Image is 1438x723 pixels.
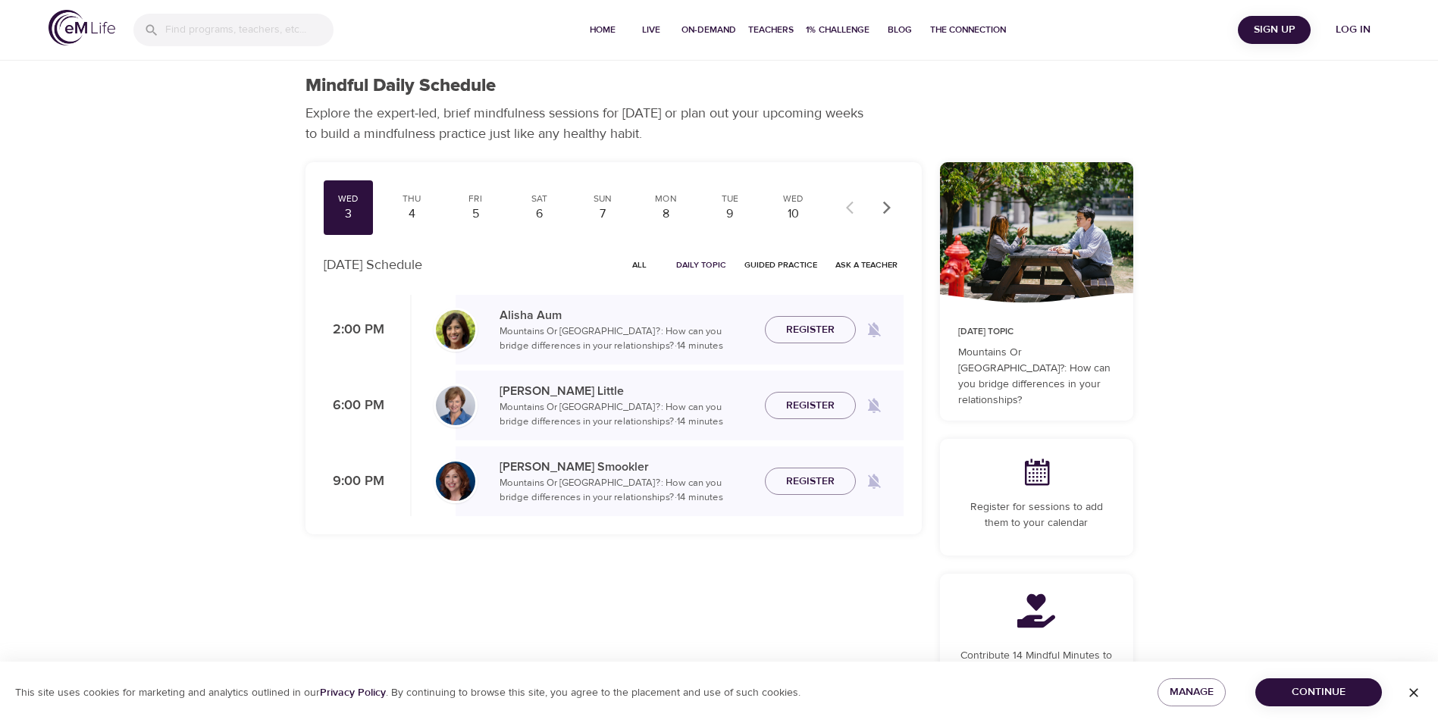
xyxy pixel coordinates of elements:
[1267,683,1370,702] span: Continue
[765,392,856,420] button: Register
[1317,16,1389,44] button: Log in
[616,253,664,277] button: All
[958,648,1115,696] p: Contribute 14 Mindful Minutes to a charity by joining a community and completing this program.
[647,205,685,223] div: 8
[305,75,496,97] h1: Mindful Daily Schedule
[958,499,1115,531] p: Register for sessions to add them to your calendar
[806,22,869,38] span: 1% Challenge
[647,192,685,205] div: Mon
[324,396,384,416] p: 6:00 PM
[786,472,835,491] span: Register
[765,316,856,344] button: Register
[1158,678,1226,706] button: Manage
[775,205,813,223] div: 10
[436,462,475,501] img: Elaine_Smookler-min.jpg
[436,310,475,349] img: Alisha%20Aum%208-9-21.jpg
[330,205,368,223] div: 3
[500,476,753,505] p: Mountains Or [GEOGRAPHIC_DATA]?: How can you bridge differences in your relationships? · 14 minutes
[1323,20,1383,39] span: Log in
[786,321,835,340] span: Register
[775,192,813,205] div: Wed
[786,396,835,415] span: Register
[584,205,622,223] div: 7
[856,311,892,348] span: Remind me when a class goes live every Wednesday at 2:00 PM
[500,400,753,430] p: Mountains Or [GEOGRAPHIC_DATA]?: How can you bridge differences in your relationships? · 14 minutes
[520,205,558,223] div: 6
[829,253,904,277] button: Ask a Teacher
[324,255,422,275] p: [DATE] Schedule
[633,22,669,38] span: Live
[681,22,736,38] span: On-Demand
[1170,683,1214,702] span: Manage
[765,468,856,496] button: Register
[520,192,558,205] div: Sat
[676,258,726,272] span: Daily Topic
[738,253,823,277] button: Guided Practice
[711,205,749,223] div: 9
[670,253,732,277] button: Daily Topic
[330,192,368,205] div: Wed
[584,192,622,205] div: Sun
[393,205,431,223] div: 4
[622,258,658,272] span: All
[748,22,794,38] span: Teachers
[436,386,475,425] img: Kerry_Little_Headshot_min.jpg
[856,387,892,424] span: Remind me when a class goes live every Wednesday at 6:00 PM
[1255,678,1382,706] button: Continue
[456,205,494,223] div: 5
[324,320,384,340] p: 2:00 PM
[958,325,1115,339] p: [DATE] Topic
[456,192,494,205] div: Fri
[165,14,334,46] input: Find programs, teachers, etc...
[500,382,753,400] p: [PERSON_NAME] Little
[958,345,1115,408] p: Mountains Or [GEOGRAPHIC_DATA]?: How can you bridge differences in your relationships?
[1238,16,1311,44] button: Sign Up
[711,192,749,205] div: Tue
[324,471,384,492] p: 9:00 PM
[49,10,115,45] img: logo
[1244,20,1305,39] span: Sign Up
[584,22,621,38] span: Home
[500,324,753,354] p: Mountains Or [GEOGRAPHIC_DATA]?: How can you bridge differences in your relationships? · 14 minutes
[500,306,753,324] p: Alisha Aum
[393,192,431,205] div: Thu
[930,22,1006,38] span: The Connection
[882,22,918,38] span: Blog
[500,458,753,476] p: [PERSON_NAME] Smookler
[305,103,874,144] p: Explore the expert-led, brief mindfulness sessions for [DATE] or plan out your upcoming weeks to ...
[835,258,898,272] span: Ask a Teacher
[320,686,386,700] a: Privacy Policy
[856,463,892,499] span: Remind me when a class goes live every Wednesday at 9:00 PM
[744,258,817,272] span: Guided Practice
